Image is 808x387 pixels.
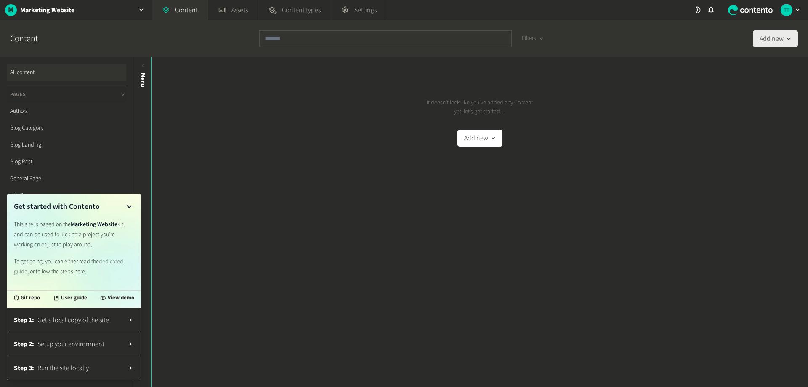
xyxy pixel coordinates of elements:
button: Filters [515,30,551,47]
button: Get started with Contento [14,201,134,213]
a: Info Page [7,187,126,204]
button: Step 1:Get a local copy of the site [14,315,134,325]
span: Content types [282,5,321,15]
span: View demo [108,294,134,302]
span: Run the site locally [37,363,124,373]
h2: Content [10,32,57,45]
a: All content [7,64,126,81]
span: User guide [61,294,87,302]
a: View demo [100,294,134,302]
a: User guide [53,294,87,302]
span: Menu [138,73,147,87]
span: M [5,4,17,16]
a: Git repo [14,294,40,302]
strong: Marketing Website [71,220,117,229]
a: Blog Category [7,120,126,136]
span: Get a local copy of the site [37,315,124,325]
h2: Marketing Website [20,5,74,15]
span: Setup your environment [37,339,124,349]
a: Blog Post [7,153,126,170]
button: Add new [753,30,798,47]
span: Git repo [21,294,40,302]
span: Step 3: [14,363,34,373]
button: Add new [457,130,502,147]
button: Step 2:Setup your environment [14,339,134,349]
p: This site is based on the kit, and can be used to kick off a project you’re working on or just to... [14,219,134,250]
span: Pages [10,91,26,99]
a: Authors [7,103,126,120]
span: Step 1: [14,315,34,325]
a: General Page [7,170,126,187]
span: Get started with Contento [14,201,100,213]
span: Filters [522,34,536,43]
p: To get going, you can either read the , or follow the steps here. [14,256,134,277]
a: Blog Landing [7,136,126,153]
span: Step 2: [14,339,34,349]
span: Settings [354,5,377,15]
button: Step 3:Run the site locally [14,363,134,373]
img: Testerss Testerss [781,4,792,16]
p: It doesn’t look like you’ve added any Content yet, let’s get started… [426,99,534,116]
